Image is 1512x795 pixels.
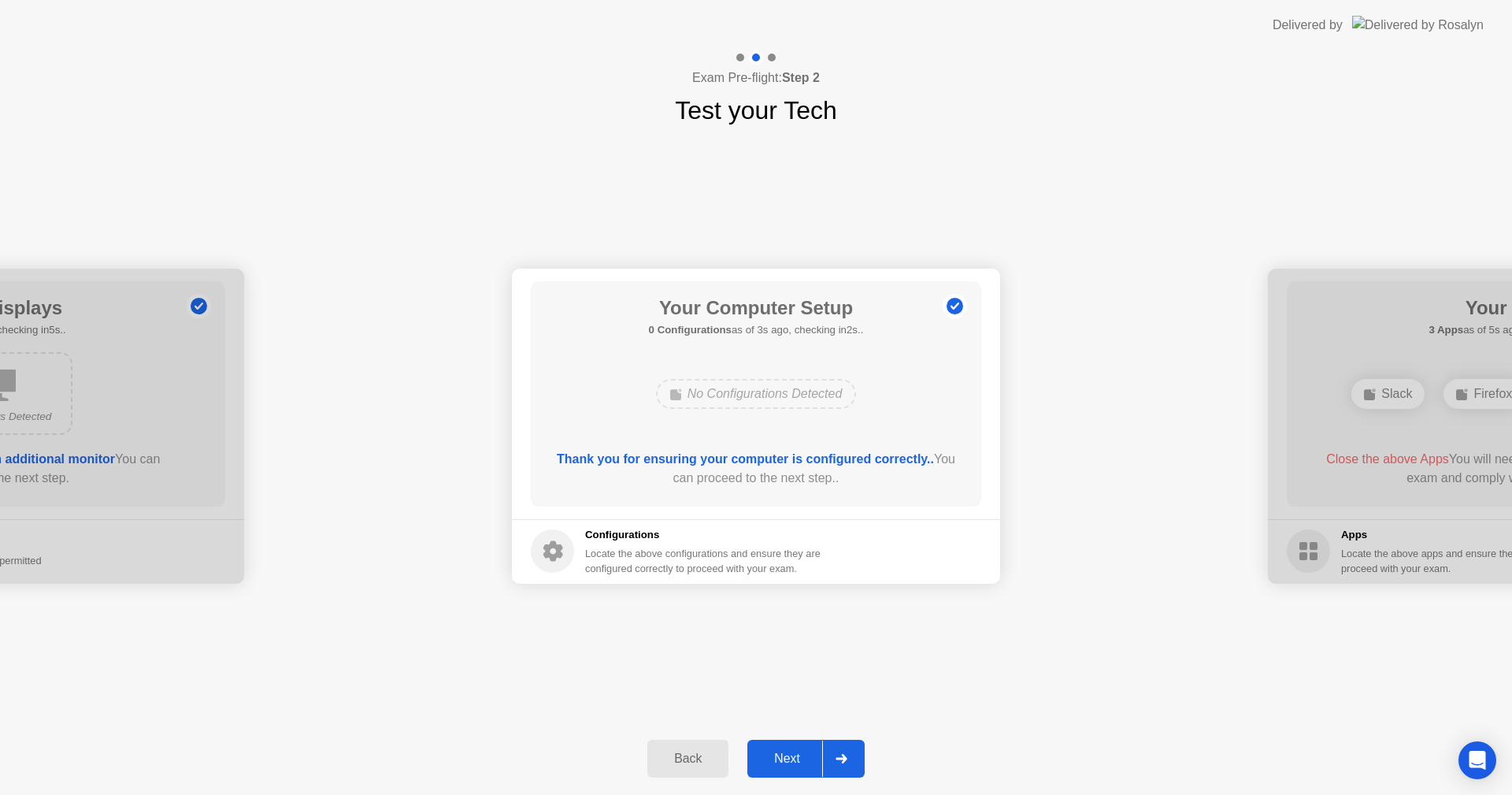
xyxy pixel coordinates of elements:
b: Thank you for ensuring your computer is configured correctly.. [557,452,934,466]
h1: Test your Tech [675,91,837,129]
div: Back [652,752,724,766]
h4: Exam Pre-flight: [692,69,820,87]
button: Next [747,740,865,778]
img: Delivered by Rosalyn [1352,16,1484,34]
div: Next [752,752,822,766]
div: Delivered by [1273,16,1343,35]
div: You can proceed to the next step.. [554,450,959,488]
h5: Configurations [585,527,824,543]
div: No Configurations Detected [656,379,857,409]
b: Step 2 [782,71,820,84]
button: Back [647,740,728,778]
h1: Your Computer Setup [649,294,864,322]
b: 0 Configurations [649,324,732,336]
div: Locate the above configurations and ensure they are configured correctly to proceed with your exam. [585,546,824,576]
div: Open Intercom Messenger [1458,741,1496,779]
h5: as of 3s ago, checking in2s.. [649,322,864,338]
